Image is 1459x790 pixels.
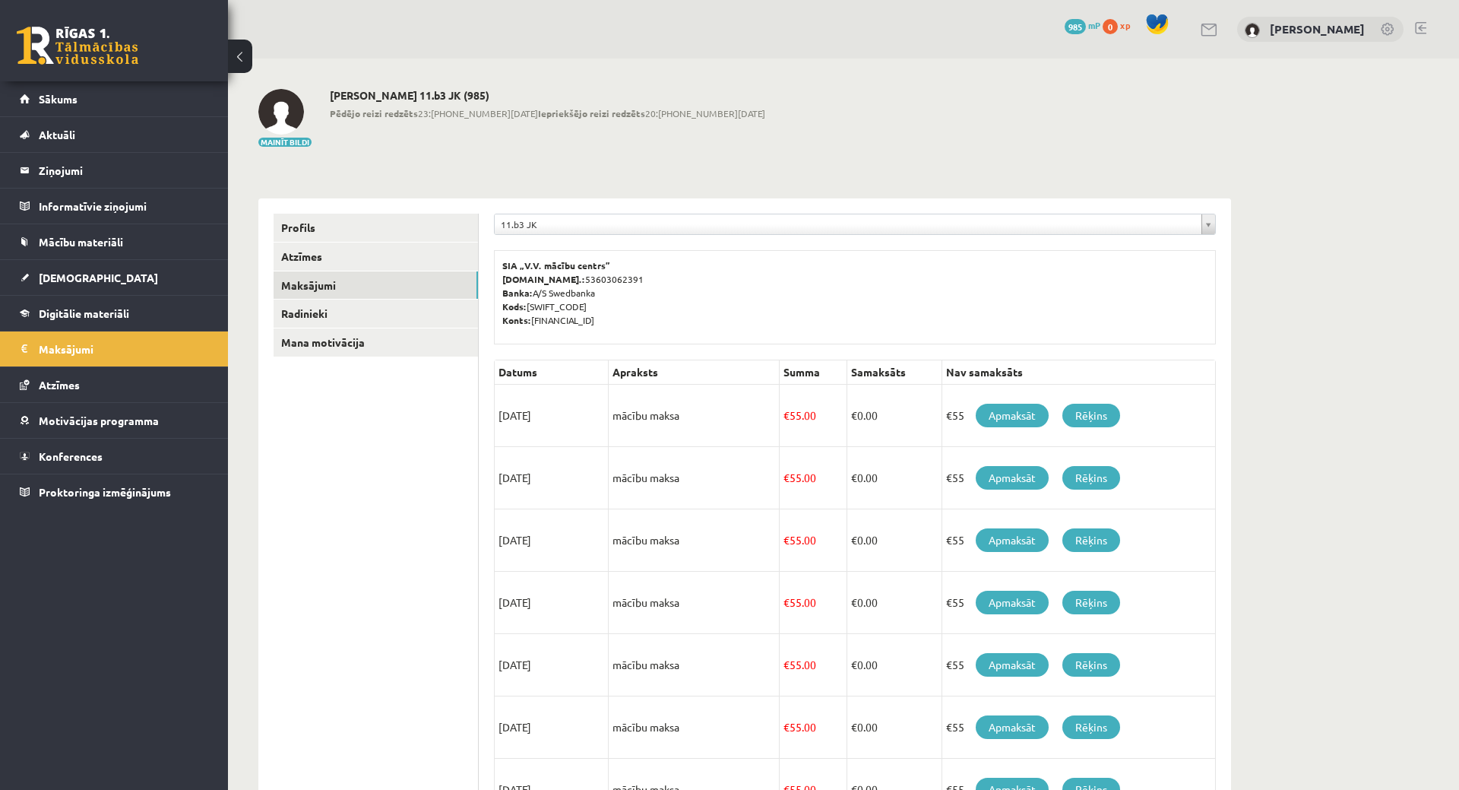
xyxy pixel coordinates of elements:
[20,439,209,474] a: Konferences
[976,591,1049,614] a: Apmaksāt
[39,306,129,320] span: Digitālie materiāli
[20,296,209,331] a: Digitālie materiāli
[976,653,1049,677] a: Apmaksāt
[609,360,780,385] th: Apraksts
[495,214,1215,234] a: 11.b3 JK
[39,92,78,106] span: Sākums
[330,106,765,120] span: 23:[PHONE_NUMBER][DATE] 20:[PHONE_NUMBER][DATE]
[780,572,847,634] td: 55.00
[780,634,847,696] td: 55.00
[495,385,609,447] td: [DATE]
[780,360,847,385] th: Summa
[538,107,645,119] b: Iepriekšējo reizi redzēts
[847,447,942,509] td: 0.00
[274,214,478,242] a: Profils
[783,720,790,734] span: €
[609,634,780,696] td: mācību maksa
[502,300,527,313] b: Kods:
[39,189,209,224] legend: Informatīvie ziņojumi
[20,474,209,509] a: Proktoringa izmēģinājums
[1062,591,1120,614] a: Rēķins
[1103,19,1118,34] span: 0
[20,260,209,295] a: [DEMOGRAPHIC_DATA]
[502,259,1207,327] p: 53603062391 A/S Swedbanka [SWIFT_CODE] [FINANCIAL_ID]
[847,696,942,759] td: 0.00
[501,214,1195,234] span: 11.b3 JK
[258,89,304,135] img: Regnārs Želvis
[39,378,80,392] span: Atzīmes
[609,509,780,572] td: mācību maksa
[609,572,780,634] td: mācību maksa
[1062,404,1120,427] a: Rēķins
[274,328,478,357] a: Mana motivācija
[39,271,158,284] span: [DEMOGRAPHIC_DATA]
[20,81,209,116] a: Sākums
[330,89,765,102] h2: [PERSON_NAME] 11.b3 JK (985)
[39,235,123,249] span: Mācību materiāli
[502,273,585,285] b: [DOMAIN_NAME].:
[1062,715,1120,739] a: Rēķins
[502,287,533,299] b: Banka:
[847,572,942,634] td: 0.00
[851,595,857,609] span: €
[942,572,1215,634] td: €55
[783,471,790,484] span: €
[274,243,478,271] a: Atzīmes
[20,367,209,402] a: Atzīmes
[942,447,1215,509] td: €55
[1088,19,1100,31] span: mP
[20,332,209,366] a: Maksājumi
[976,528,1049,552] a: Apmaksāt
[942,360,1215,385] th: Nav samaksāts
[39,128,75,141] span: Aktuāli
[780,696,847,759] td: 55.00
[495,360,609,385] th: Datums
[502,314,531,326] b: Konts:
[274,300,478,328] a: Radinieki
[976,715,1049,739] a: Apmaksāt
[1120,19,1130,31] span: xp
[495,572,609,634] td: [DATE]
[942,634,1215,696] td: €55
[942,385,1215,447] td: €55
[783,408,790,422] span: €
[1065,19,1086,34] span: 985
[1270,21,1365,36] a: [PERSON_NAME]
[39,485,171,499] span: Proktoringa izmēģinājums
[847,634,942,696] td: 0.00
[609,385,780,447] td: mācību maksa
[39,332,209,366] legend: Maksājumi
[20,224,209,259] a: Mācību materiāli
[609,447,780,509] td: mācību maksa
[847,360,942,385] th: Samaksāts
[976,466,1049,490] a: Apmaksāt
[847,385,942,447] td: 0.00
[1062,466,1120,490] a: Rēķins
[39,153,209,188] legend: Ziņojumi
[1065,19,1100,31] a: 985 mP
[495,447,609,509] td: [DATE]
[17,27,138,65] a: Rīgas 1. Tālmācības vidusskola
[976,404,1049,427] a: Apmaksāt
[39,414,159,427] span: Motivācijas programma
[330,107,418,119] b: Pēdējo reizi redzēts
[851,533,857,547] span: €
[274,271,478,300] a: Maksājumi
[851,408,857,422] span: €
[20,117,209,152] a: Aktuāli
[1062,653,1120,677] a: Rēķins
[1062,528,1120,552] a: Rēķins
[780,509,847,572] td: 55.00
[783,658,790,671] span: €
[847,509,942,572] td: 0.00
[1103,19,1138,31] a: 0 xp
[20,153,209,188] a: Ziņojumi
[780,385,847,447] td: 55.00
[495,509,609,572] td: [DATE]
[39,449,103,463] span: Konferences
[495,634,609,696] td: [DATE]
[258,138,312,147] button: Mainīt bildi
[495,696,609,759] td: [DATE]
[851,471,857,484] span: €
[783,533,790,547] span: €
